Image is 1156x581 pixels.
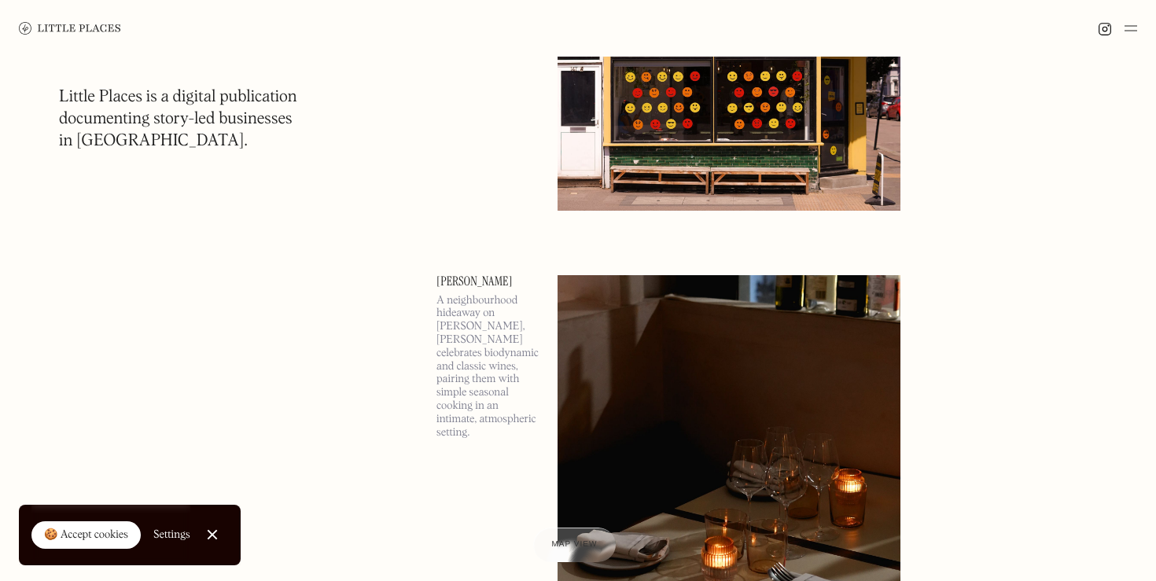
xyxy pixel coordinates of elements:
a: Settings [153,517,190,553]
span: Map view [552,540,598,549]
div: Settings [153,529,190,540]
p: A neighbourhood hideaway on [PERSON_NAME], [PERSON_NAME] celebrates biodynamic and classic wines,... [436,294,539,439]
a: Map view [533,528,617,562]
h1: Little Places is a digital publication documenting story-led businesses in [GEOGRAPHIC_DATA]. [59,86,297,153]
div: 🍪 Accept cookies [44,528,128,543]
a: [PERSON_NAME] [436,275,539,288]
a: 🍪 Accept cookies [31,521,141,550]
a: Close Cookie Popup [197,519,228,550]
